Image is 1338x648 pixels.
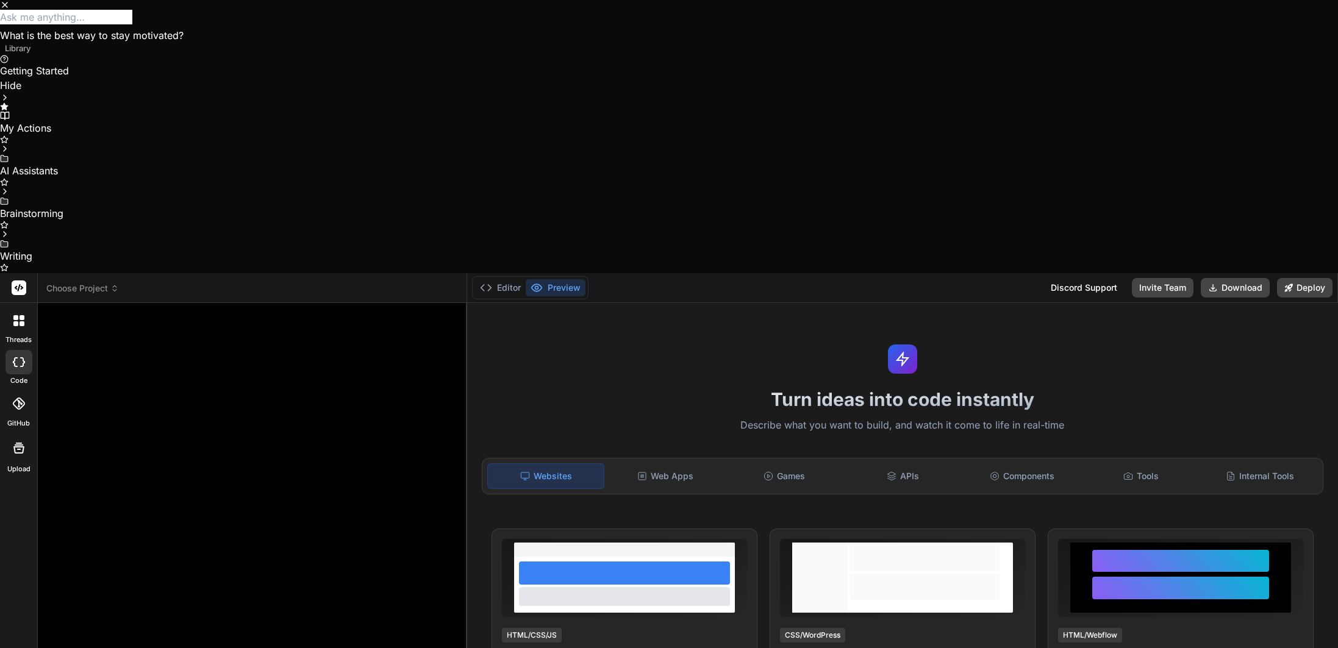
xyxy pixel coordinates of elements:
h1: Turn ideas into code instantly [474,388,1331,410]
div: Discord Support [1043,278,1125,297]
div: Games [726,463,842,489]
label: Upload [7,464,30,474]
button: Editor [475,279,526,296]
div: APIs [845,463,961,489]
span: Choose Project [46,282,119,294]
button: Preview [526,279,585,296]
button: Download [1201,278,1270,297]
div: Internal Tools [1201,463,1318,489]
div: Components [964,463,1080,489]
div: CSS/WordPress [780,628,845,643]
p: Describe what you want to build, and watch it come to life in real-time [474,418,1331,433]
div: Web Apps [607,463,723,489]
div: Tools [1082,463,1199,489]
label: code [10,376,27,386]
button: Deploy [1277,278,1333,297]
div: HTML/Webflow [1058,628,1122,643]
label: GitHub [7,418,30,429]
div: Library [5,43,421,55]
button: Invite Team [1132,278,1193,297]
label: threads [5,335,32,345]
div: HTML/CSS/JS [502,628,562,643]
div: Websites [487,463,605,489]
